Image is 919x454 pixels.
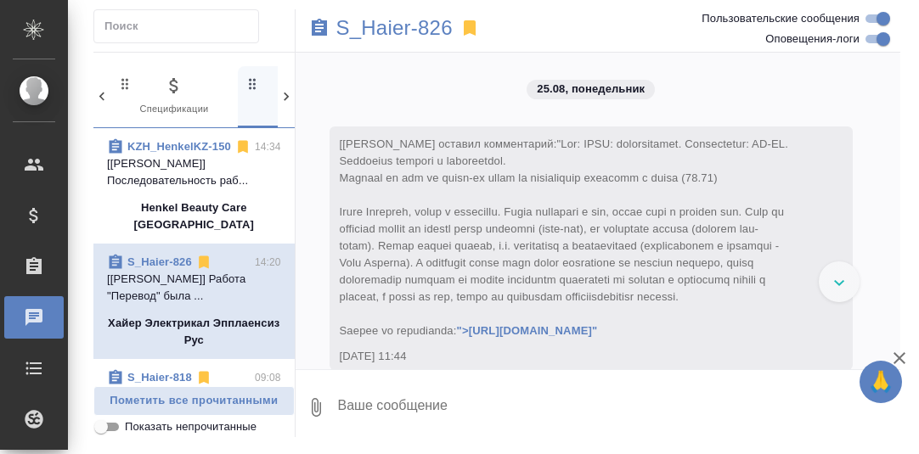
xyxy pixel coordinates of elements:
[860,361,902,403] button: 🙏
[336,20,453,36] a: S_Haier-826
[866,364,895,400] span: 🙏
[104,14,258,38] input: Поиск
[107,155,281,189] p: [[PERSON_NAME]] Последовательность раб...
[457,324,598,337] a: ">[URL][DOMAIN_NAME]"
[93,128,295,244] div: KZH_HenkelKZ-15014:34[[PERSON_NAME]] Последовательность раб...Henkel Beauty Care [GEOGRAPHIC_DATA]
[255,369,281,386] p: 09:08
[107,199,281,233] p: Henkel Beauty Care [GEOGRAPHIC_DATA]
[245,76,358,117] span: Заказы
[125,418,257,435] span: Показать непрочитанные
[127,255,192,268] a: S_Haier-826
[234,138,251,155] svg: Отписаться
[537,81,645,98] p: 25.08, понедельник
[765,31,860,48] span: Оповещения-логи
[245,76,261,92] svg: Зажми и перетащи, чтобы поменять порядок вкладок
[107,271,281,305] p: [[PERSON_NAME]] Работа "Перевод" была ...
[127,371,192,384] a: S_Haier-818
[107,315,281,349] p: Хайер Электрикал Эпплаенсиз Рус
[117,76,133,92] svg: Зажми и перетащи, чтобы поменять порядок вкладок
[255,138,281,155] p: 14:34
[195,369,212,386] svg: Отписаться
[93,386,295,416] button: Пометить все прочитанными
[340,348,794,365] div: [DATE] 11:44
[702,10,860,27] span: Пользовательские сообщения
[103,391,285,411] span: Пометить все прочитанными
[117,76,231,117] span: Спецификации
[340,137,792,337] span: [[PERSON_NAME] оставил комментарий:
[195,254,212,271] svg: Отписаться
[93,244,295,359] div: S_Haier-82614:20[[PERSON_NAME]] Работа "Перевод" была ...Хайер Электрикал Эпплаенсиз Рус
[127,140,231,153] a: KZH_HenkelKZ-150
[255,254,281,271] p: 14:20
[340,137,792,337] span: "Lor: IPSU: dolorsitamet. Consectetur: AD-EL. Seddoeius tempori u laboreetdol. Magnaal en adm ve ...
